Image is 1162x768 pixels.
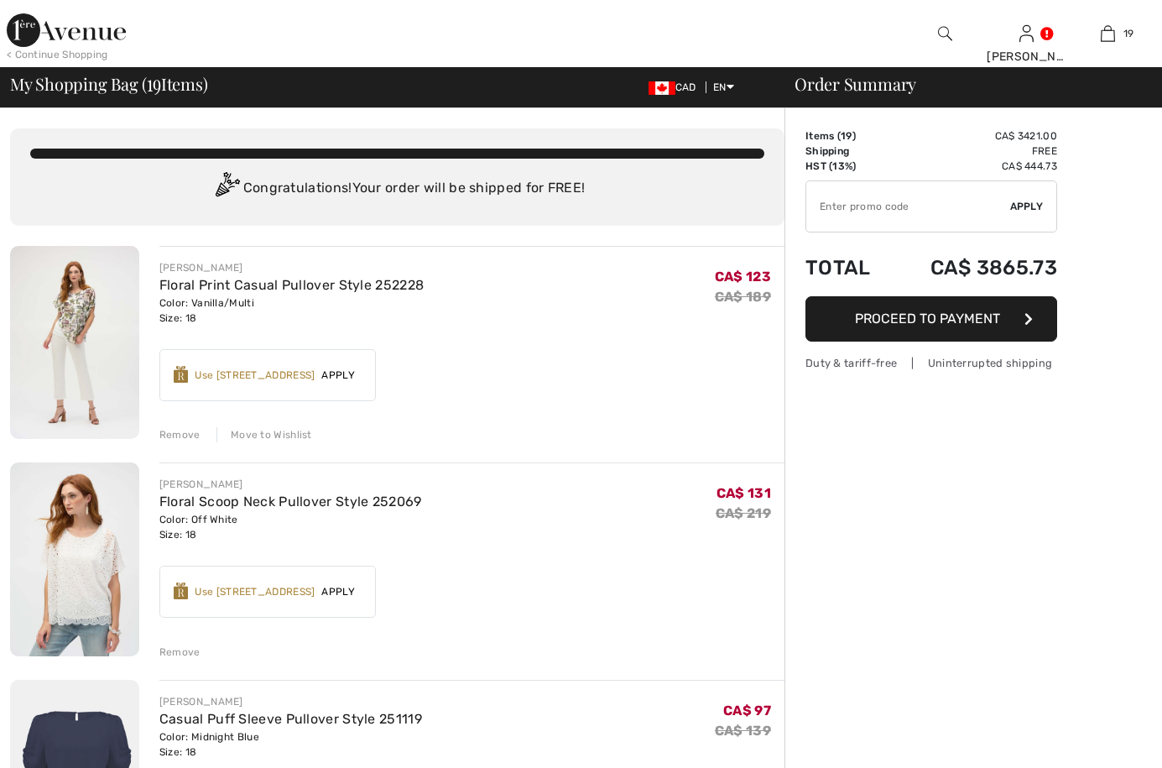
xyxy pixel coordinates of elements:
[649,81,675,95] img: Canadian Dollar
[805,296,1057,342] button: Proceed to Payment
[938,24,952,44] img: search the website
[1019,25,1034,41] a: Sign In
[891,144,1057,159] td: Free
[805,144,891,159] td: Shipping
[174,583,189,599] img: Reward-Logo.svg
[891,159,1057,174] td: CA$ 444.73
[159,260,424,275] div: [PERSON_NAME]
[1019,24,1034,44] img: My Info
[891,128,1057,144] td: CA$ 3421.00
[10,246,139,439] img: Floral Print Casual Pullover Style 252228
[195,584,315,599] div: Use [STREET_ADDRESS]
[716,505,771,521] s: CA$ 219
[715,289,771,305] s: CA$ 189
[30,172,764,206] div: Congratulations! Your order will be shipped for FREE!
[715,723,771,739] s: CA$ 139
[7,47,108,62] div: < Continue Shopping
[713,81,734,93] span: EN
[1123,26,1134,41] span: 19
[855,311,1000,327] span: Proceed to Payment
[159,277,424,293] a: Floral Print Casual Pullover Style 252228
[315,584,362,599] span: Apply
[210,172,243,206] img: Congratulation2.svg
[216,427,312,442] div: Move to Wishlist
[987,48,1066,65] div: [PERSON_NAME]
[159,711,422,727] a: Casual Puff Sleeve Pullover Style 251119
[159,645,201,660] div: Remove
[1010,199,1044,214] span: Apply
[147,71,161,93] span: 19
[7,13,126,47] img: 1ère Avenue
[1101,24,1115,44] img: My Bag
[159,494,422,509] a: Floral Scoop Neck Pullover Style 252069
[841,130,852,142] span: 19
[159,512,422,542] div: Color: Off White Size: 18
[159,295,424,326] div: Color: Vanilla/Multi Size: 18
[315,368,362,383] span: Apply
[805,239,891,296] td: Total
[805,355,1057,371] div: Duty & tariff-free | Uninterrupted shipping
[195,368,315,383] div: Use [STREET_ADDRESS]
[716,485,771,501] span: CA$ 131
[10,462,139,656] img: Floral Scoop Neck Pullover Style 252069
[805,128,891,144] td: Items ( )
[174,366,189,383] img: Reward-Logo.svg
[10,76,208,92] span: My Shopping Bag ( Items)
[1068,24,1148,44] a: 19
[891,239,1057,296] td: CA$ 3865.73
[159,694,422,709] div: [PERSON_NAME]
[805,159,891,174] td: HST (13%)
[159,477,422,492] div: [PERSON_NAME]
[649,81,703,93] span: CAD
[806,181,1010,232] input: Promo code
[723,703,771,718] span: CA$ 97
[159,427,201,442] div: Remove
[715,269,771,285] span: CA$ 123
[774,76,1152,92] div: Order Summary
[159,729,422,760] div: Color: Midnight Blue Size: 18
